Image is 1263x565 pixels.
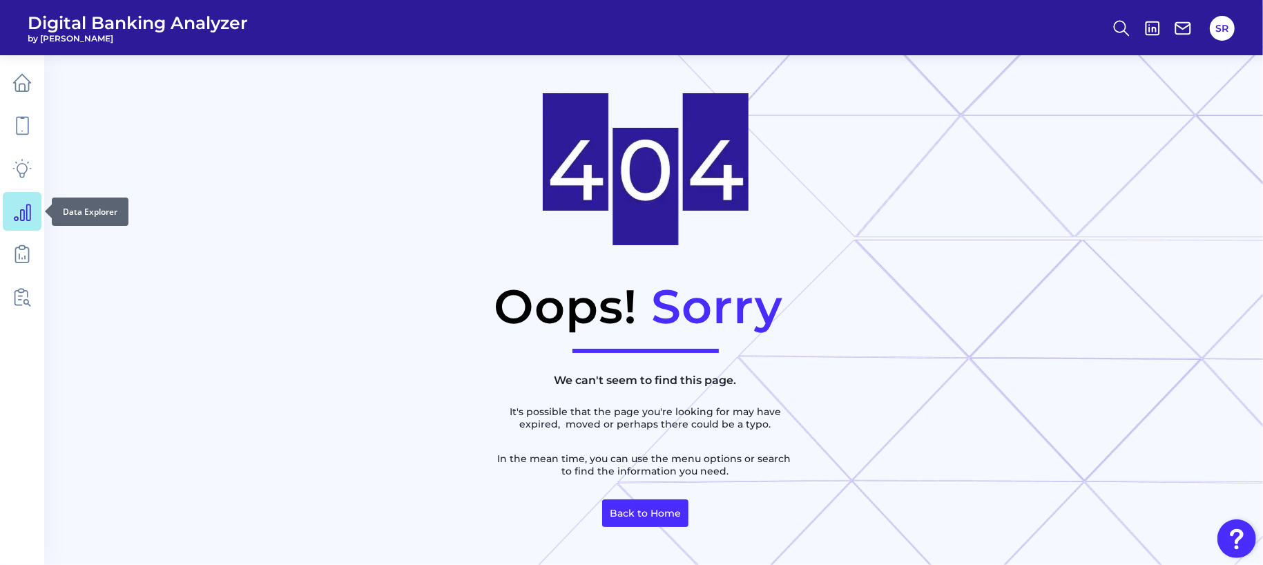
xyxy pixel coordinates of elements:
h1: Oops! [494,278,638,335]
h1: Sorry [652,278,783,335]
a: Back to Home [602,499,688,527]
div: Data Explorer [52,198,128,226]
p: It's possible that the page you're looking for may have expired, moved or perhaps there could be ... [494,405,798,430]
button: SR [1210,16,1235,41]
span: Digital Banking Analyzer [28,12,248,33]
p: In the mean time, you can use the menu options or search to find the information you need. [494,452,798,477]
button: Open Resource Center [1217,519,1256,558]
span: by [PERSON_NAME] [28,33,248,44]
img: NotFoundImage [543,93,749,245]
h2: We can't seem to find this page. [494,367,798,394]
